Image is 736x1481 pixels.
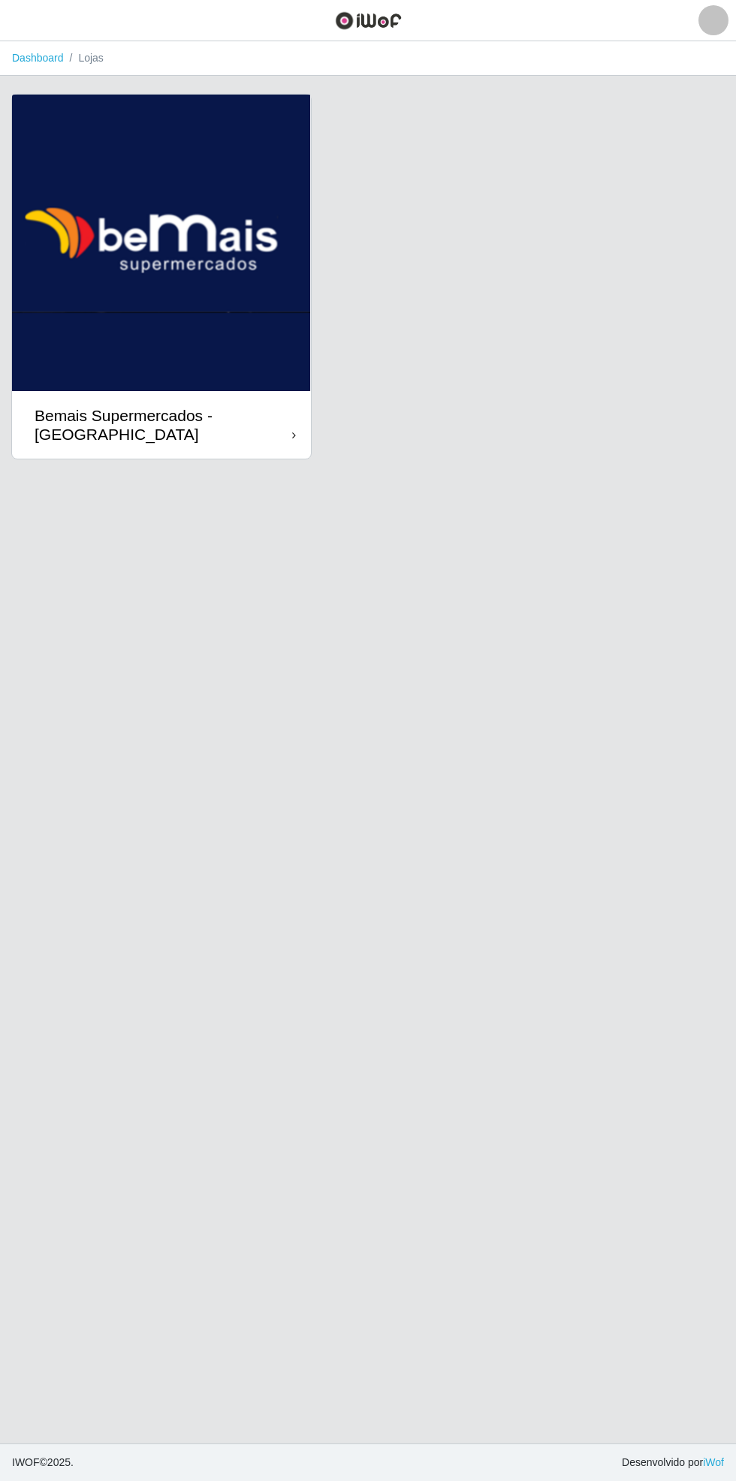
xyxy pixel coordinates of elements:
[12,95,311,391] img: cardImg
[12,52,64,64] a: Dashboard
[622,1455,724,1470] span: Desenvolvido por
[703,1456,724,1468] a: iWof
[12,95,311,459] a: Bemais Supermercados - [GEOGRAPHIC_DATA]
[335,11,402,30] img: CoreUI Logo
[64,50,104,66] li: Lojas
[12,1456,40,1468] span: IWOF
[12,1455,74,1470] span: © 2025 .
[35,406,292,444] div: Bemais Supermercados - [GEOGRAPHIC_DATA]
